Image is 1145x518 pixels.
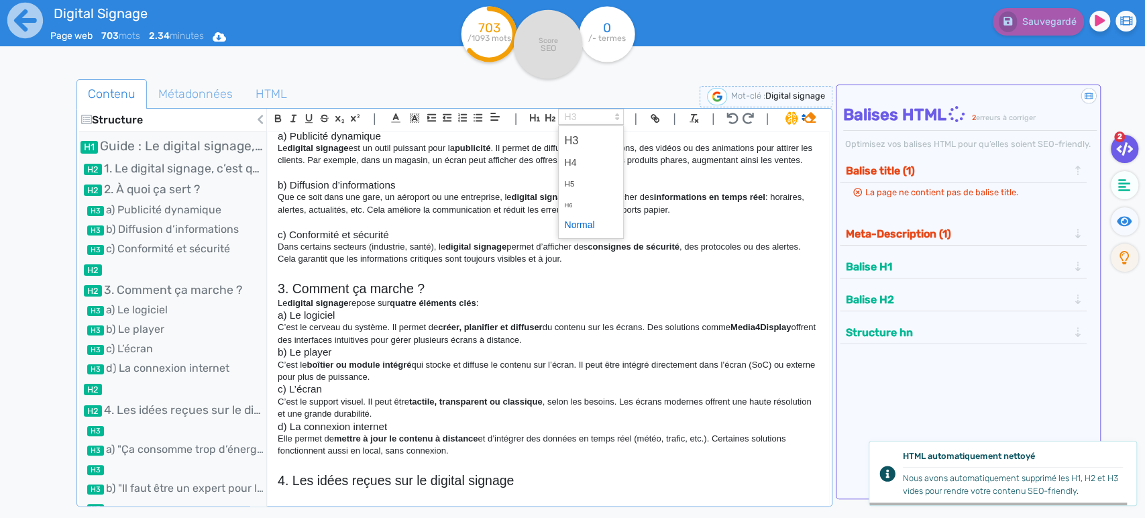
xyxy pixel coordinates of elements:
[278,192,806,214] span: : horaires, alertes, actualités, etc. Cela améliore la communication et réduit les erreurs liées ...
[76,79,147,109] a: Contenu
[842,160,1085,182] div: Balise title (1)
[1022,16,1077,28] span: Sauvegardé
[79,442,266,458] li: a) "Ça consomme trop d’énergie"
[730,322,791,332] strong: Media4Display
[278,309,335,321] span: a) Le logiciel
[54,78,65,89] img: tab_domain_overview_orange.svg
[79,241,266,257] li: c) Conformité et sécurité
[588,34,626,43] tspan: /- termes
[543,322,730,332] span: du contenu sur les écrans. Des solutions comme
[476,298,479,308] span: :
[278,322,818,344] span: offrent des interfaces intuitives pour gérer plusieurs écrans à distance.
[903,450,1123,467] div: HTML automatiquement nettoyé
[438,322,542,332] strong: créer, planifier et diffuser
[654,192,765,202] strong: informations en temps réel
[244,79,298,109] a: HTML
[278,473,514,488] span: 4. Les idées reçues sur le digital signage
[278,360,307,370] span: C’est le
[79,480,266,497] li: b) "Il faut être un expert pour l’utiliser"
[149,30,170,42] b: 2.34
[278,143,814,165] span: . Il permet de diffuser des promotions, des vidéos ou des animations pour attirer les clients. Pa...
[349,298,390,308] span: repose sur
[278,281,425,296] span: 3. Comment ça marche ?
[278,192,511,202] span: Que ce soit dans une gare, un aéroport ou une entreprise, le
[1114,132,1125,142] span: 2
[707,88,727,105] img: google-serp-logo.png
[278,397,409,407] span: C’est le support visuel. Il peut être
[842,160,1073,182] button: Balise title (1)
[69,79,103,88] div: Domaine
[588,242,679,252] strong: consignes de sécurité
[167,79,205,88] div: Mots-clés
[278,242,445,252] span: Dans certains secteurs (industrie, santé), le
[486,109,504,125] span: Aligment
[149,30,204,42] span: minutes
[101,30,140,42] span: mots
[287,298,348,308] strong: digital signage
[390,298,476,308] strong: quatre éléments clés
[334,433,478,444] strong: mettre à jour le contenu à distance
[152,78,163,89] img: tab_keywords_by_traffic_grey.svg
[79,401,266,419] li: 4. Les idées reçues sur le digital signage
[278,179,395,191] span: b) Diffusion d’informations
[976,113,1036,122] span: erreurs à corriger
[993,8,1084,36] button: Sauvegardé
[38,21,66,32] div: v 4.0.25
[245,76,298,112] span: HTML
[79,221,266,238] li: b) Diffusion d’informations
[349,143,455,153] span: est un outil puissant pour la
[842,321,1085,344] div: Structure hn
[634,109,637,127] span: |
[79,202,266,218] li: a) Publicité dynamique
[101,30,119,42] b: 703
[842,321,1073,344] button: Structure hn
[779,110,810,126] span: I.Assistant
[478,20,500,36] tspan: 703
[278,346,331,358] span: b) Le player
[50,3,394,24] input: title
[79,360,266,376] li: d) La connexion internet
[842,256,1085,278] div: Balise H1
[506,242,588,252] span: permet d’afficher des
[278,433,334,444] span: Elle permet de
[278,360,818,382] span: qui stocke et diffuse le contenu sur l’écran. Il peut être intégré directement dans l’écran (SoC)...
[148,76,243,112] span: Métadonnées
[79,281,266,299] li: 3. Comment ça marche ?
[79,160,266,177] li: 1. Le digital signage, c’est quoi ?
[278,229,389,240] span: c) Conformité et sécurité
[511,192,572,202] strong: digital signage
[842,223,1073,245] button: Meta-Description (1)
[278,421,387,432] span: d) La connexion internet
[842,289,1085,311] div: Balise H2
[79,137,266,156] li: Guide : Le digital signage, c’est quoi et à quoi ça sert ?
[409,397,543,407] strong: tactile, transparent ou classique
[842,223,1085,245] div: Meta-Description (1)
[77,76,146,112] span: Contenu
[307,360,411,370] strong: boîtier ou module intégré
[278,130,381,142] span: a) Publicité dynamique
[147,79,244,109] a: Métadonnées
[79,109,266,132] div: Structure
[278,397,814,419] span: , selon les besoins. Les écrans modernes offrent une haute résolution et une grande durabilité.
[539,36,558,45] tspan: Score
[21,21,32,32] img: logo_orange.svg
[972,113,976,122] span: 2
[842,289,1073,311] button: Balise H2
[287,143,348,153] strong: digital signage
[79,180,266,198] li: 2. À quoi ça sert ?
[541,43,556,53] tspan: SEO
[603,20,611,36] tspan: 0
[278,298,287,308] span: Le
[843,105,1097,125] h4: Balises HTML
[35,35,152,46] div: Domaine: [DOMAIN_NAME]
[278,143,287,153] span: Le
[445,242,506,252] strong: digital signage
[278,433,788,456] span: et d’intégrer des données en temps réel (météo, trafic, etc.). Certaines solutions fonctionnent a...
[731,91,765,101] span: Mot-clé :
[514,109,518,127] span: |
[865,187,1018,197] span: La page ne contient pas de balise title.
[79,302,266,318] li: a) Le logiciel
[278,322,438,332] span: C’est le cerveau du système. Il permet de
[712,109,715,127] span: |
[842,256,1073,278] button: Balise H1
